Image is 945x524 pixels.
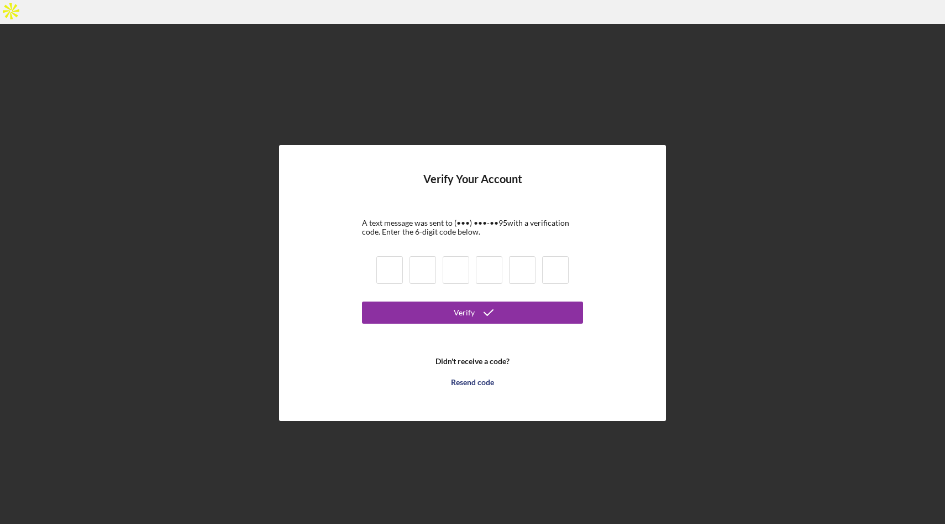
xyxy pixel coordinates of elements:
[454,302,475,324] div: Verify
[435,357,510,366] b: Didn't receive a code?
[423,173,522,202] h4: Verify Your Account
[451,371,494,393] div: Resend code
[362,219,583,236] div: A text message was sent to (•••) •••-•• 95 with a verification code. Enter the 6-digit code below.
[362,302,583,324] button: Verify
[362,371,583,393] button: Resend code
